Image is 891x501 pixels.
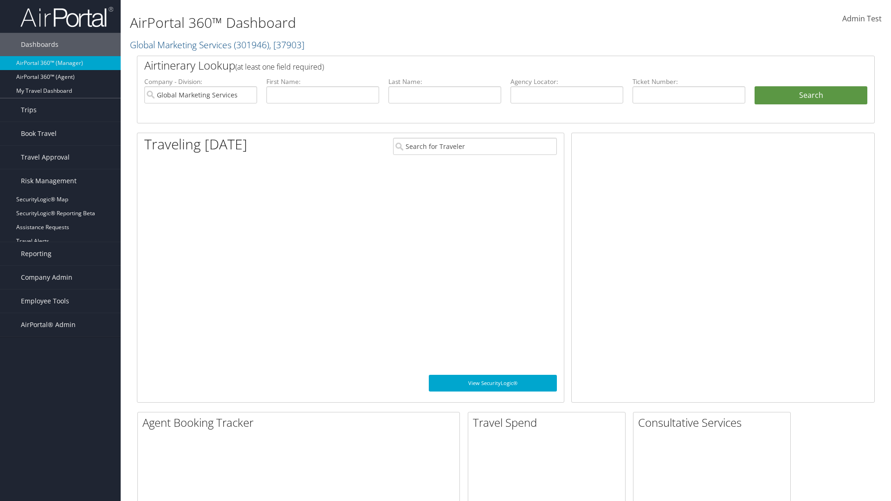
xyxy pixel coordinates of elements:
[21,98,37,122] span: Trips
[510,77,623,86] label: Agency Locator:
[20,6,113,28] img: airportal-logo.png
[842,5,882,33] a: Admin Test
[638,415,790,430] h2: Consultative Services
[269,39,304,51] span: , [ 37903 ]
[142,415,459,430] h2: Agent Booking Tracker
[21,146,70,169] span: Travel Approval
[130,13,631,32] h1: AirPortal 360™ Dashboard
[21,242,52,265] span: Reporting
[266,77,379,86] label: First Name:
[21,266,72,289] span: Company Admin
[388,77,501,86] label: Last Name:
[21,169,77,193] span: Risk Management
[393,138,557,155] input: Search for Traveler
[21,33,58,56] span: Dashboards
[235,62,324,72] span: (at least one field required)
[755,86,867,105] button: Search
[234,39,269,51] span: ( 301946 )
[144,58,806,73] h2: Airtinerary Lookup
[130,39,304,51] a: Global Marketing Services
[144,135,247,154] h1: Traveling [DATE]
[842,13,882,24] span: Admin Test
[21,122,57,145] span: Book Travel
[21,313,76,336] span: AirPortal® Admin
[473,415,625,430] h2: Travel Spend
[633,77,745,86] label: Ticket Number:
[144,77,257,86] label: Company - Division:
[429,375,557,392] a: View SecurityLogic®
[21,289,69,313] span: Employee Tools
